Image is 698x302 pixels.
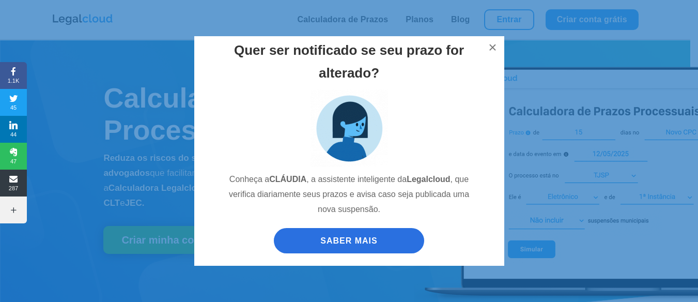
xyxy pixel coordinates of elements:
[311,89,388,167] img: claudia_assistente
[407,175,450,184] strong: Legalcloud
[274,228,424,253] a: SABER MAIS
[482,36,504,59] button: ×
[223,172,476,225] p: Conheça a , a assistente inteligente da , que verifica diariamente seus prazos e avisa caso seja ...
[223,39,476,89] h2: Quer ser notificado se seu prazo for alterado?
[269,175,306,184] strong: CLÁUDIA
